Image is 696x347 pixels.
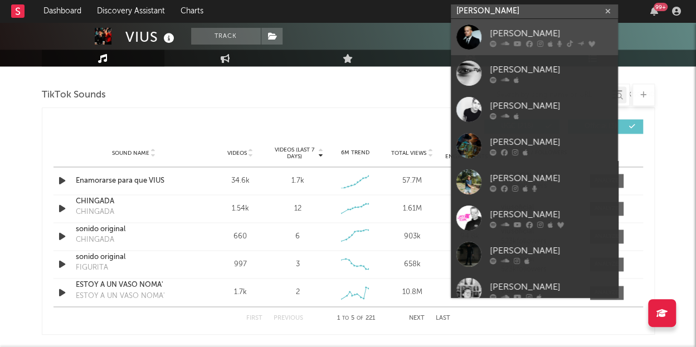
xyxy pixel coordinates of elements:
[444,259,495,270] div: 60.6k
[329,149,381,157] div: 6M Trend
[294,203,301,214] div: 12
[451,4,618,18] input: Search for artists
[444,146,489,160] span: Total Engagements
[215,203,266,214] div: 1.54k
[650,7,658,16] button: 99+
[76,252,192,263] a: sonido original
[386,203,438,214] div: 1.61M
[76,224,192,235] a: sonido original
[295,287,299,298] div: 2
[76,196,192,207] a: CHINGADA
[246,315,262,321] button: First
[451,91,618,128] a: [PERSON_NAME]
[112,150,149,157] span: Sound Name
[490,63,612,76] div: [PERSON_NAME]
[125,28,177,46] div: VIUS
[444,231,495,242] div: 94.8k
[451,164,618,200] a: [PERSON_NAME]
[391,150,426,157] span: Total Views
[654,3,668,11] div: 99 +
[295,259,299,270] div: 3
[490,280,612,294] div: [PERSON_NAME]
[357,315,363,320] span: of
[191,28,261,45] button: Track
[451,272,618,309] a: [PERSON_NAME]
[342,315,349,320] span: to
[444,175,495,187] div: 4.41M
[490,27,612,40] div: [PERSON_NAME]
[386,175,438,187] div: 57.7M
[451,236,618,272] a: [PERSON_NAME]
[295,231,300,242] div: 6
[386,287,438,298] div: 10.8M
[274,315,303,321] button: Previous
[215,231,266,242] div: 660
[386,231,438,242] div: 903k
[215,259,266,270] div: 997
[386,259,438,270] div: 658k
[76,291,165,302] div: ESTOY A UN VASO NOMA'
[409,315,425,321] button: Next
[76,234,114,246] div: CHINGADA
[271,146,317,160] span: Videos (last 7 days)
[451,128,618,164] a: [PERSON_NAME]
[76,262,108,273] div: FIGURITA
[76,175,192,187] a: Enamorarse para que VIUS
[325,311,387,325] div: 1 5 221
[291,175,304,187] div: 1.7k
[490,244,612,257] div: [PERSON_NAME]
[76,207,114,218] div: CHINGADA
[227,150,247,157] span: Videos
[490,99,612,113] div: [PERSON_NAME]
[215,175,266,187] div: 34.6k
[444,287,495,298] div: 1.03M
[451,19,618,55] a: [PERSON_NAME]
[436,315,450,321] button: Last
[490,172,612,185] div: [PERSON_NAME]
[76,280,192,291] a: ESTOY A UN VASO NOMA'
[444,203,495,214] div: 133k
[490,208,612,221] div: [PERSON_NAME]
[490,135,612,149] div: [PERSON_NAME]
[451,55,618,91] a: [PERSON_NAME]
[451,200,618,236] a: [PERSON_NAME]
[215,287,266,298] div: 1.7k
